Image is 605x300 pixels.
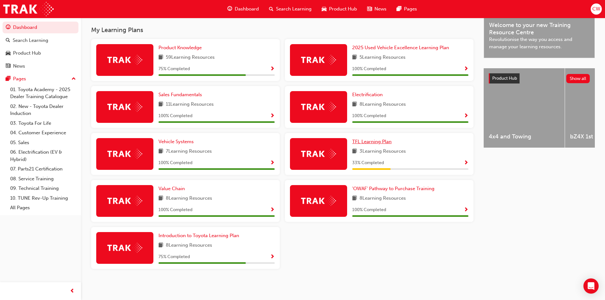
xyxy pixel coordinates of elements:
span: Product Knowledge [158,45,202,50]
span: 75 % Completed [158,253,190,261]
span: Value Chain [158,186,185,191]
span: 100 % Completed [352,112,386,120]
span: 100 % Completed [158,206,192,214]
span: 5 Learning Resources [360,54,406,62]
img: Trak [107,55,142,65]
span: 3 Learning Resources [360,148,406,156]
span: 75 % Completed [158,65,190,73]
div: News [13,63,25,70]
img: Trak [301,102,336,112]
button: Pages [3,73,78,85]
span: Show Progress [270,160,275,166]
span: search-icon [6,38,10,43]
span: Vehicle Systems [158,139,194,144]
span: 8 Learning Resources [166,195,212,203]
div: Pages [13,75,26,83]
button: Show Progress [270,65,275,73]
span: Product Hub [329,5,357,13]
span: pages-icon [6,76,10,82]
span: 100 % Completed [352,206,386,214]
span: 7 Learning Resources [166,148,212,156]
span: Show Progress [464,113,468,119]
a: 4x4 and Towing [484,68,565,148]
span: search-icon [269,5,273,13]
span: TFL Learning Plan [352,139,392,144]
span: Dashboard [235,5,259,13]
span: Show Progress [464,207,468,213]
img: Trak [107,102,142,112]
span: 8 Learning Resources [360,195,406,203]
a: 05. Sales [8,138,78,148]
a: car-iconProduct Hub [317,3,362,16]
span: Sales Fundamentals [158,92,202,97]
a: pages-iconPages [392,3,422,16]
a: 06. Electrification (EV & Hybrid) [8,147,78,164]
button: Show Progress [270,206,275,214]
a: 2025 Used Vehicle Excellence Learning Plan [352,44,452,51]
span: book-icon [158,148,163,156]
span: 100 % Completed [158,159,192,167]
button: DashboardSearch LearningProduct HubNews [3,20,78,73]
span: 'OWAF' Pathway to Purchase Training [352,186,434,191]
img: Trak [3,2,54,16]
span: prev-icon [70,287,75,295]
span: up-icon [71,75,76,83]
span: book-icon [352,101,357,109]
img: Trak [107,149,142,159]
span: Pages [404,5,417,13]
span: Product Hub [492,76,517,81]
a: All Pages [8,203,78,213]
span: Show Progress [270,66,275,72]
span: book-icon [158,101,163,109]
span: Show Progress [270,254,275,260]
a: TFL Learning Plan [352,138,394,145]
img: Trak [301,196,336,206]
span: news-icon [6,63,10,69]
a: Sales Fundamentals [158,91,205,98]
span: News [374,5,387,13]
span: pages-icon [397,5,401,13]
a: Dashboard [3,22,78,33]
span: 8 Learning Resources [166,242,212,250]
div: Product Hub [13,50,41,57]
span: Show Progress [464,160,468,166]
img: Trak [107,243,142,253]
a: Value Chain [158,185,187,192]
span: book-icon [352,148,357,156]
span: Show Progress [270,113,275,119]
span: Welcome to your new Training Resource Centre [489,22,589,36]
span: 2025 Used Vehicle Excellence Learning Plan [352,45,449,50]
span: book-icon [158,54,163,62]
span: Introduction to Toyota Learning Plan [158,233,239,238]
span: news-icon [367,5,372,13]
a: 07. Parts21 Certification [8,164,78,174]
a: Search Learning [3,35,78,46]
button: Show Progress [464,159,468,167]
h3: My Learning Plans [91,26,474,34]
button: CW [591,3,602,15]
span: Show Progress [270,207,275,213]
a: Product Knowledge [158,44,204,51]
button: Show all [566,74,590,83]
span: CW [592,5,600,13]
button: Show Progress [270,253,275,261]
span: guage-icon [6,25,10,30]
span: 100 % Completed [352,65,386,73]
span: guage-icon [227,5,232,13]
a: 02. New - Toyota Dealer Induction [8,102,78,118]
span: Search Learning [276,5,312,13]
a: Vehicle Systems [158,138,196,145]
a: Electrification [352,91,385,98]
img: Trak [301,149,336,159]
span: 100 % Completed [158,112,192,120]
span: car-icon [322,5,326,13]
a: Introduction to Toyota Learning Plan [158,232,242,239]
a: search-iconSearch Learning [264,3,317,16]
a: 09. Technical Training [8,183,78,193]
a: news-iconNews [362,3,392,16]
button: Show Progress [464,65,468,73]
a: Product HubShow all [489,73,590,83]
span: 11 Learning Resources [166,101,214,109]
a: News [3,60,78,72]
